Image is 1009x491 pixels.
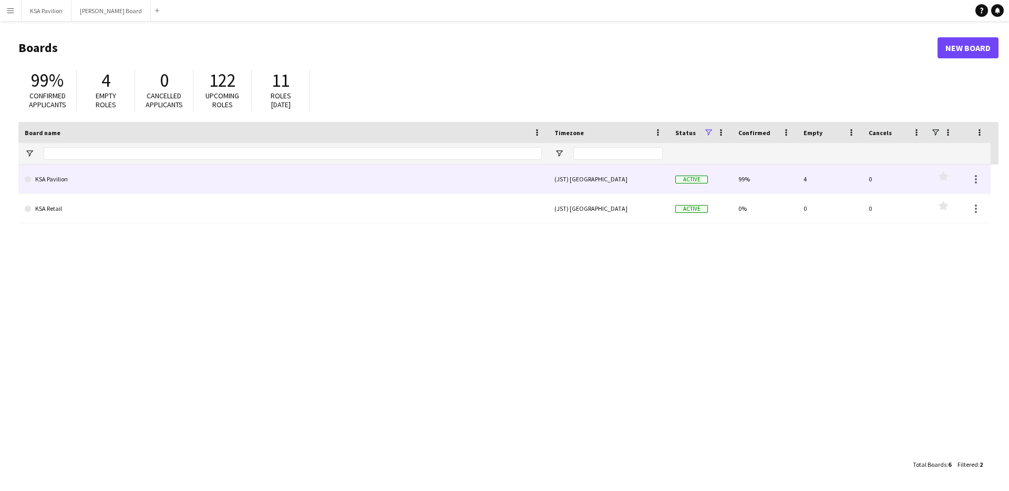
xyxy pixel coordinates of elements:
a: KSA Pavilion [25,165,542,194]
span: Filtered [957,461,978,468]
button: [PERSON_NAME] Board [71,1,151,21]
span: 2 [980,461,983,468]
div: : [957,454,983,475]
a: KSA Retail [25,194,542,223]
span: Upcoming roles [205,91,239,109]
div: 0 [862,194,928,223]
span: Roles [DATE] [271,91,291,109]
span: 11 [272,69,290,92]
input: Board name Filter Input [44,147,542,160]
span: Confirmed applicants [29,91,66,109]
span: Empty [804,129,822,137]
button: Open Filter Menu [554,149,564,158]
div: 99% [732,165,797,193]
input: Timezone Filter Input [573,147,663,160]
div: 0 [862,165,928,193]
div: : [913,454,951,475]
span: 4 [101,69,110,92]
div: (JST) [GEOGRAPHIC_DATA] [548,165,669,193]
span: 6 [948,461,951,468]
span: Active [675,205,708,213]
h1: Boards [18,40,938,56]
span: Timezone [554,129,584,137]
div: (JST) [GEOGRAPHIC_DATA] [548,194,669,223]
div: 4 [797,165,862,193]
div: 0% [732,194,797,223]
span: Cancelled applicants [146,91,183,109]
span: 99% [31,69,64,92]
div: 0 [797,194,862,223]
span: Active [675,176,708,183]
span: Status [675,129,696,137]
a: New Board [938,37,998,58]
span: 122 [209,69,236,92]
span: Board name [25,129,60,137]
span: 0 [160,69,169,92]
span: Confirmed [738,129,770,137]
button: KSA Pavilion [22,1,71,21]
span: Cancels [869,129,892,137]
button: Open Filter Menu [25,149,34,158]
span: Total Boards [913,461,946,468]
span: Empty roles [96,91,116,109]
